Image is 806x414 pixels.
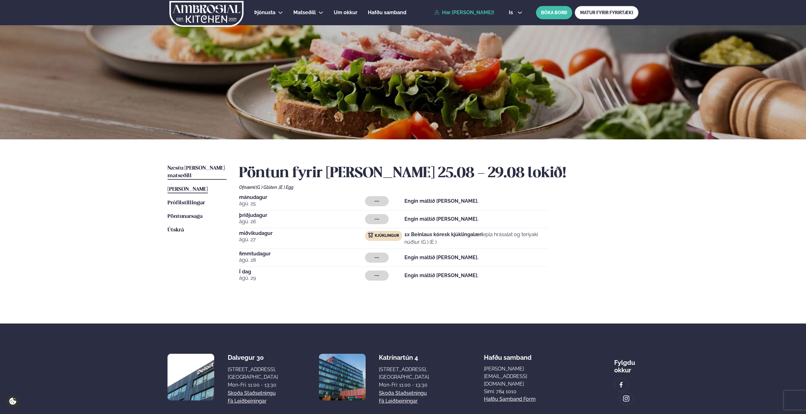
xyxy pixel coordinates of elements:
[484,388,560,395] p: Sími: 784 1010
[168,186,208,193] a: [PERSON_NAME]
[404,231,548,246] p: epla hrásalat og teriyaki núðlur (G ) (E )
[168,214,203,219] span: Pöntunarsaga
[379,381,429,389] div: Mon-Fri: 11:00 - 13:30
[168,165,227,180] a: Næstu [PERSON_NAME] matseðill
[484,349,532,361] span: Hafðu samband
[368,9,406,16] a: Hafðu samband
[293,9,316,16] a: Matseðill
[536,6,572,19] button: BÓKA BORÐ
[239,213,365,218] span: þriðjudagur
[404,198,479,204] strong: Engin máltíð [PERSON_NAME].
[239,218,365,225] span: ágú. 26
[168,227,184,233] span: Útskrá
[168,354,214,400] img: image alt
[509,10,515,15] span: is
[368,9,406,15] span: Hafðu samband
[239,165,638,182] h2: Pöntun fyrir [PERSON_NAME] 25.08 - 29.08 lokið!
[168,187,208,192] span: [PERSON_NAME]
[228,381,278,389] div: Mon-Fri: 11:00 - 13:30
[504,10,527,15] button: is
[368,233,373,238] img: chicken.svg
[279,185,293,190] span: (E ) Egg
[239,200,365,207] span: ágú. 25
[379,366,429,381] div: [STREET_ADDRESS], [GEOGRAPHIC_DATA]
[228,366,278,381] div: [STREET_ADDRESS], [GEOGRAPHIC_DATA]
[404,216,479,222] strong: Engin máltíð [PERSON_NAME].
[615,378,628,391] a: image alt
[334,9,357,15] span: Um okkur
[254,9,275,16] a: Þjónusta
[228,354,278,361] div: Dalvegur 30
[434,10,494,15] a: Hæ [PERSON_NAME]!
[319,354,366,400] img: image alt
[484,365,560,388] a: [PERSON_NAME][EMAIL_ADDRESS][DOMAIN_NAME]
[404,254,479,260] strong: Engin máltíð [PERSON_NAME].
[374,273,379,278] span: ---
[239,185,638,190] div: Ofnæmi:
[169,1,244,27] img: logo
[484,395,536,403] a: Hafðu samband form
[239,231,365,236] span: miðvikudagur
[168,199,205,207] a: Prófílstillingar
[168,166,225,178] span: Næstu [PERSON_NAME] matseðill
[293,9,316,15] span: Matseðill
[374,255,379,260] span: ---
[239,269,365,274] span: Í dag
[623,395,630,402] img: image alt
[374,199,379,204] span: ---
[239,195,365,200] span: mánudagur
[228,397,267,405] a: Fá leiðbeiningar
[618,381,625,388] img: image alt
[6,395,19,408] a: Cookie settings
[239,251,365,256] span: fimmtudagur
[334,9,357,16] a: Um okkur
[379,397,418,405] a: Fá leiðbeiningar
[168,200,205,206] span: Prófílstillingar
[575,6,638,19] a: MATUR FYRIR FYRIRTÆKI
[614,354,638,374] div: Fylgdu okkur
[239,236,365,243] span: ágú. 27
[256,185,279,190] span: (G ) Glúten ,
[239,256,365,264] span: ágú. 28
[379,389,427,397] a: Skoða staðsetningu
[404,272,479,278] strong: Engin máltíð [PERSON_NAME].
[404,231,483,237] strong: 1x Beinlaus kóresk kjúklingalæri
[379,354,429,361] div: Katrínartún 4
[168,226,184,234] a: Útskrá
[239,274,365,282] span: ágú. 29
[228,389,276,397] a: Skoða staðsetningu
[620,392,633,405] a: image alt
[374,217,379,222] span: ---
[168,213,203,220] a: Pöntunarsaga
[254,9,275,15] span: Þjónusta
[375,233,399,238] span: Kjúklingur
